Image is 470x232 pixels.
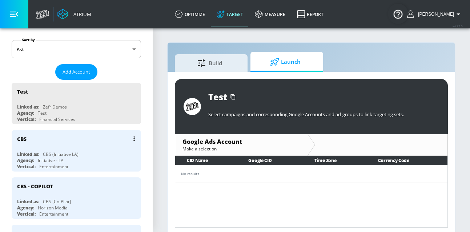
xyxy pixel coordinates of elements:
div: CBS - COPILOTLinked as:CBS [Co-Pilot]Agency:Horizon MediaVertical:Entertainment [12,177,141,219]
button: [PERSON_NAME] [407,10,463,19]
div: Make a selection [182,146,300,152]
div: Linked as: [17,198,39,205]
div: Entertainment [39,211,68,217]
div: Horizon Media [38,205,68,211]
th: Google CID [237,156,303,165]
span: Launch [258,53,313,71]
div: Agency: [17,157,34,164]
span: login as: sarah.ly@zefr.com [415,12,454,17]
button: Open Resource Center [388,4,408,24]
div: TestLinked as:Zefr DemosAgency:TestVertical:Financial Services [12,83,141,124]
div: No results [181,171,442,177]
div: CBS (Initiative LA) [43,151,79,157]
div: Google Ads Account [182,138,300,146]
div: CBS [17,135,27,142]
a: Target [211,1,249,27]
div: A-Z [12,40,141,58]
div: Test [17,88,28,95]
div: Financial Services [39,116,75,122]
a: Atrium [57,9,91,20]
div: Vertical: [17,164,36,170]
label: Sort By [21,38,36,42]
div: Vertical: [17,116,36,122]
div: Agency: [17,110,34,116]
div: Test [208,91,227,103]
div: Initiative - LA [38,157,64,164]
div: Linked as: [17,104,39,110]
a: optimize [169,1,211,27]
span: Build [182,54,237,72]
div: Vertical: [17,211,36,217]
button: Add Account [55,64,97,80]
span: Add Account [63,68,90,76]
div: Linked as: [17,151,39,157]
div: CBSLinked as:CBS (Initiative LA)Agency:Initiative - LAVertical:Entertainment [12,130,141,172]
div: Agency: [17,205,34,211]
th: Currency Code [366,156,447,165]
div: Zefr Demos [43,104,67,110]
div: Atrium [71,11,91,17]
div: Google Ads AccountMake a selection [175,134,308,156]
div: CBS [Co-Pilot] [43,198,71,205]
th: Time Zone [303,156,366,165]
a: measure [249,1,291,27]
th: CID Name [175,156,237,165]
a: Report [291,1,329,27]
span: v 4.32.0 [453,24,463,28]
p: Select campaigns and corresponding Google Accounts and ad-groups to link targeting sets. [208,111,439,118]
div: Test [38,110,47,116]
div: Entertainment [39,164,68,170]
div: CBS - COPILOT [17,183,53,190]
